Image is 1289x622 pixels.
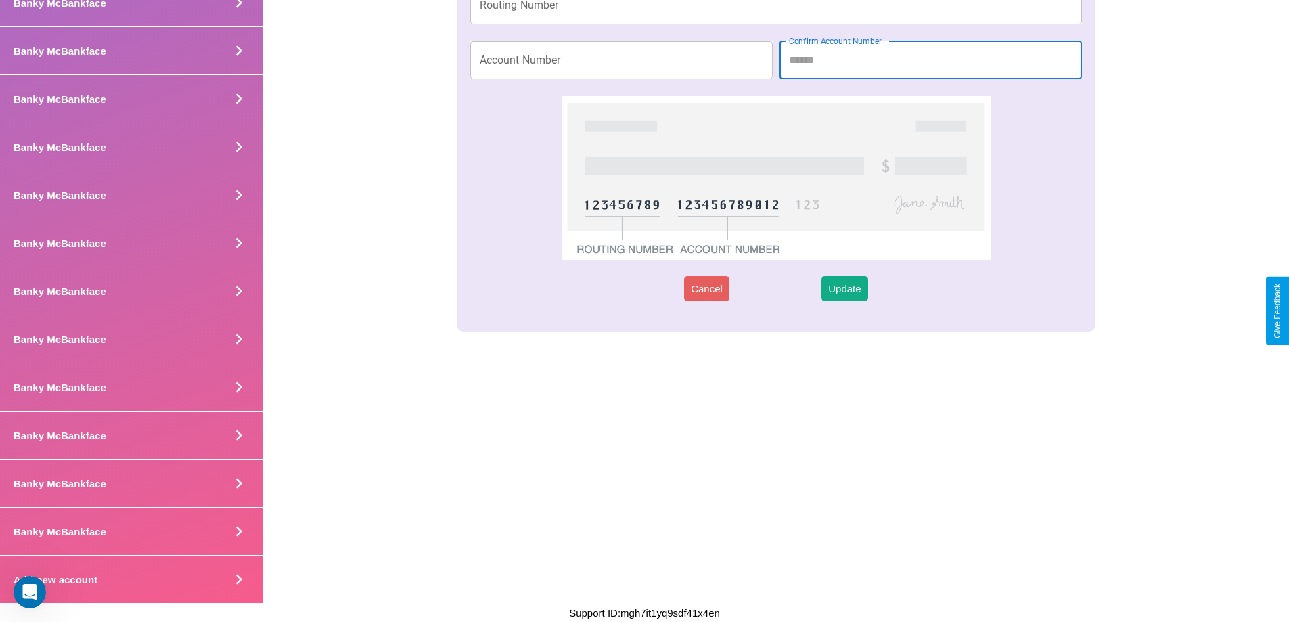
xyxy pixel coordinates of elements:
div: Give Feedback [1273,284,1282,338]
h4: Banky McBankface [14,238,106,249]
h4: Add new account [14,574,97,585]
button: Cancel [684,276,729,301]
h4: Banky McBankface [14,286,106,297]
label: Confirm Account Number [789,35,882,47]
h4: Banky McBankface [14,526,106,537]
h4: Banky McBankface [14,45,106,57]
h4: Banky McBankface [14,334,106,345]
h4: Banky McBankface [14,190,106,201]
h4: Banky McBankface [14,382,106,393]
h4: Banky McBankface [14,478,106,489]
button: Update [821,276,867,301]
h4: Banky McBankface [14,93,106,105]
img: check [562,96,990,260]
h4: Banky McBankface [14,430,106,441]
h4: Banky McBankface [14,141,106,153]
p: Support ID: mgh7it1yq9sdf41x4en [569,604,720,622]
iframe: Intercom live chat [14,576,46,608]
